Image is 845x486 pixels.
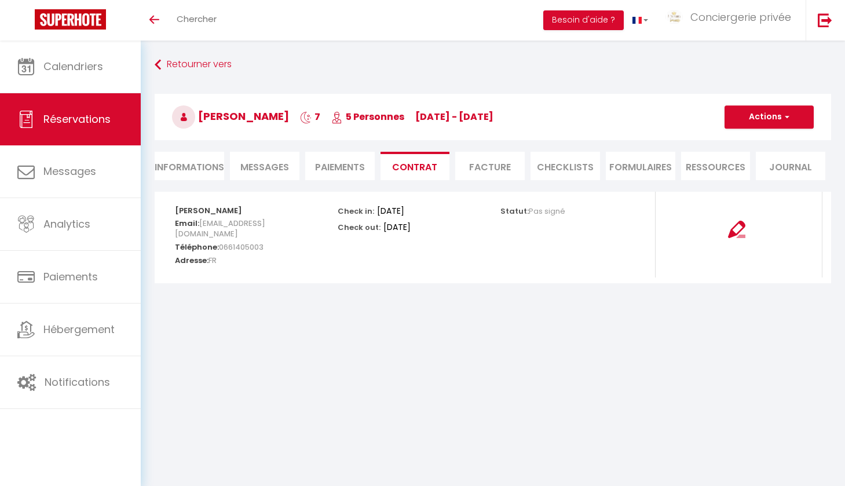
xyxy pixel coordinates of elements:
span: FR [208,252,217,269]
span: Pas signé [529,206,565,217]
span: Conciergerie privée [690,10,791,24]
span: Messages [240,160,289,174]
li: Contrat [381,152,450,180]
strong: Téléphone: [175,242,219,253]
span: Hébergement [43,322,115,337]
p: Check in: [338,203,374,217]
span: Messages [43,164,96,178]
li: Paiements [305,152,375,180]
strong: Email: [175,218,199,229]
li: CHECKLISTS [531,152,600,180]
a: Retourner vers [155,54,831,75]
span: Analytics [43,217,90,231]
span: Chercher [177,13,217,25]
p: Check out: [338,220,381,233]
strong: [PERSON_NAME] [175,205,242,216]
img: signing-contract [728,221,745,238]
li: Informations [155,152,224,180]
span: [EMAIL_ADDRESS][DOMAIN_NAME] [175,215,265,242]
button: Besoin d'aide ? [543,10,624,30]
span: Paiements [43,269,98,284]
span: Notifications [45,375,110,389]
img: logout [818,13,832,27]
button: Actions [725,105,814,129]
span: Calendriers [43,59,103,74]
span: [DATE] - [DATE] [415,110,493,123]
li: Facture [455,152,525,180]
li: Journal [756,152,825,180]
li: Ressources [681,152,751,180]
img: ... [665,10,683,24]
li: FORMULAIRES [606,152,675,180]
span: [PERSON_NAME] [172,109,289,123]
span: 0661405003 [219,239,264,255]
span: 5 Personnes [331,110,404,123]
span: Réservations [43,112,111,126]
span: 7 [300,110,320,123]
p: Statut: [500,203,565,217]
strong: Adresse: [175,255,208,266]
img: Super Booking [35,9,106,30]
